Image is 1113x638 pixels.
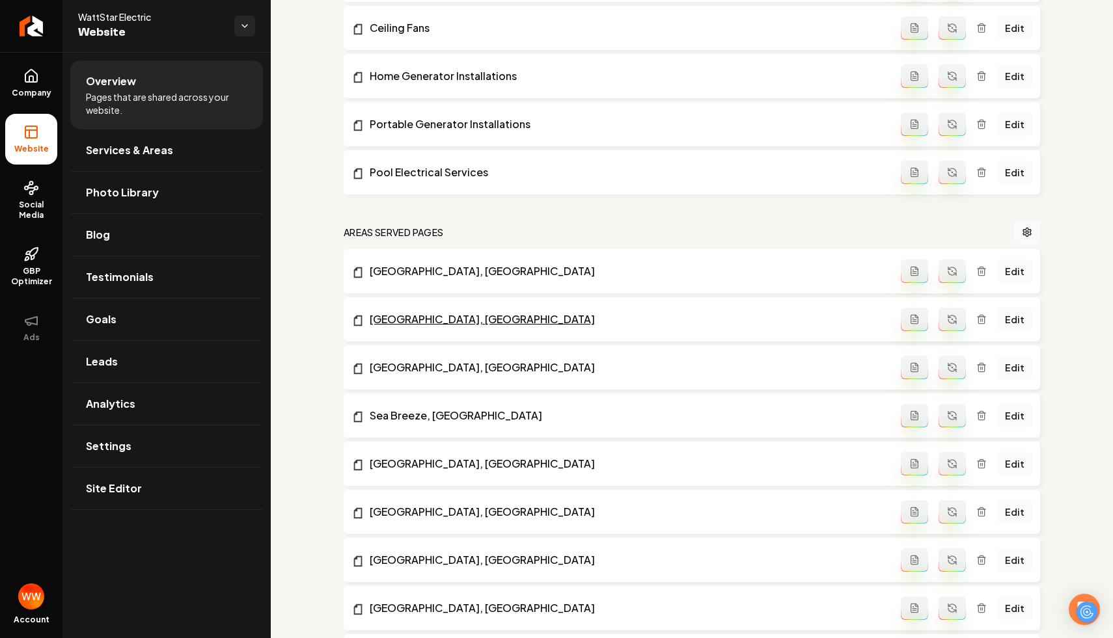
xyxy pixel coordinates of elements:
[901,404,928,427] button: Add admin page prompt
[86,142,173,158] span: Services & Areas
[86,481,142,496] span: Site Editor
[5,58,57,109] a: Company
[5,236,57,297] a: GBP Optimizer
[18,583,44,609] button: Open user button
[997,548,1032,572] a: Edit
[351,360,901,375] a: [GEOGRAPHIC_DATA], [GEOGRAPHIC_DATA]
[997,16,1032,40] a: Edit
[344,226,443,239] h2: Areas Served Pages
[5,302,57,353] button: Ads
[351,552,901,568] a: [GEOGRAPHIC_DATA], [GEOGRAPHIC_DATA]
[351,20,901,36] a: Ceiling Fans
[70,172,263,213] a: Photo Library
[351,165,901,180] a: Pool Electrical Services
[78,23,224,42] span: Website
[70,341,263,382] a: Leads
[901,64,928,88] button: Add admin page prompt
[1069,594,1100,625] div: Open Intercom Messenger
[86,227,110,243] span: Blog
[70,129,263,171] a: Services & Areas
[78,10,224,23] span: WattStar Electric
[997,356,1032,379] a: Edit
[901,452,928,475] button: Add admin page prompt
[901,308,928,331] button: Add admin page prompt
[901,259,928,283] button: Add admin page prompt
[901,548,928,572] button: Add admin page prompt
[901,161,928,184] button: Add admin page prompt
[997,404,1032,427] a: Edit
[997,308,1032,331] a: Edit
[20,16,44,36] img: Rebolt Logo
[351,116,901,132] a: Portable Generator Installations
[351,68,901,84] a: Home Generator Installations
[997,64,1032,88] a: Edit
[997,113,1032,136] a: Edit
[70,214,263,256] a: Blog
[901,16,928,40] button: Add admin page prompt
[5,266,57,287] span: GBP Optimizer
[351,600,901,616] a: [GEOGRAPHIC_DATA], [GEOGRAPHIC_DATA]
[5,200,57,220] span: Social Media
[86,438,131,454] span: Settings
[901,113,928,136] button: Add admin page prompt
[351,263,901,279] a: [GEOGRAPHIC_DATA], [GEOGRAPHIC_DATA]
[9,144,54,154] span: Website
[18,583,44,609] img: Will Wallace
[86,354,118,369] span: Leads
[997,452,1032,475] a: Edit
[901,500,928,524] button: Add admin page prompt
[351,312,901,327] a: [GEOGRAPHIC_DATA], [GEOGRAPHIC_DATA]
[18,332,45,343] span: Ads
[86,312,117,327] span: Goals
[86,396,135,412] span: Analytics
[351,408,901,423] a: Sea Breeze, [GEOGRAPHIC_DATA]
[86,73,136,89] span: Overview
[997,596,1032,620] a: Edit
[14,615,49,625] span: Account
[7,88,57,98] span: Company
[997,500,1032,524] a: Edit
[70,425,263,467] a: Settings
[70,256,263,298] a: Testimonials
[351,504,901,520] a: [GEOGRAPHIC_DATA], [GEOGRAPHIC_DATA]
[70,299,263,340] a: Goals
[86,90,247,116] span: Pages that are shared across your website.
[997,259,1032,283] a: Edit
[351,456,901,472] a: [GEOGRAPHIC_DATA], [GEOGRAPHIC_DATA]
[901,596,928,620] button: Add admin page prompt
[86,185,159,200] span: Photo Library
[86,269,154,285] span: Testimonials
[997,161,1032,184] a: Edit
[70,383,263,425] a: Analytics
[70,468,263,509] a: Site Editor
[901,356,928,379] button: Add admin page prompt
[5,170,57,231] a: Social Media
